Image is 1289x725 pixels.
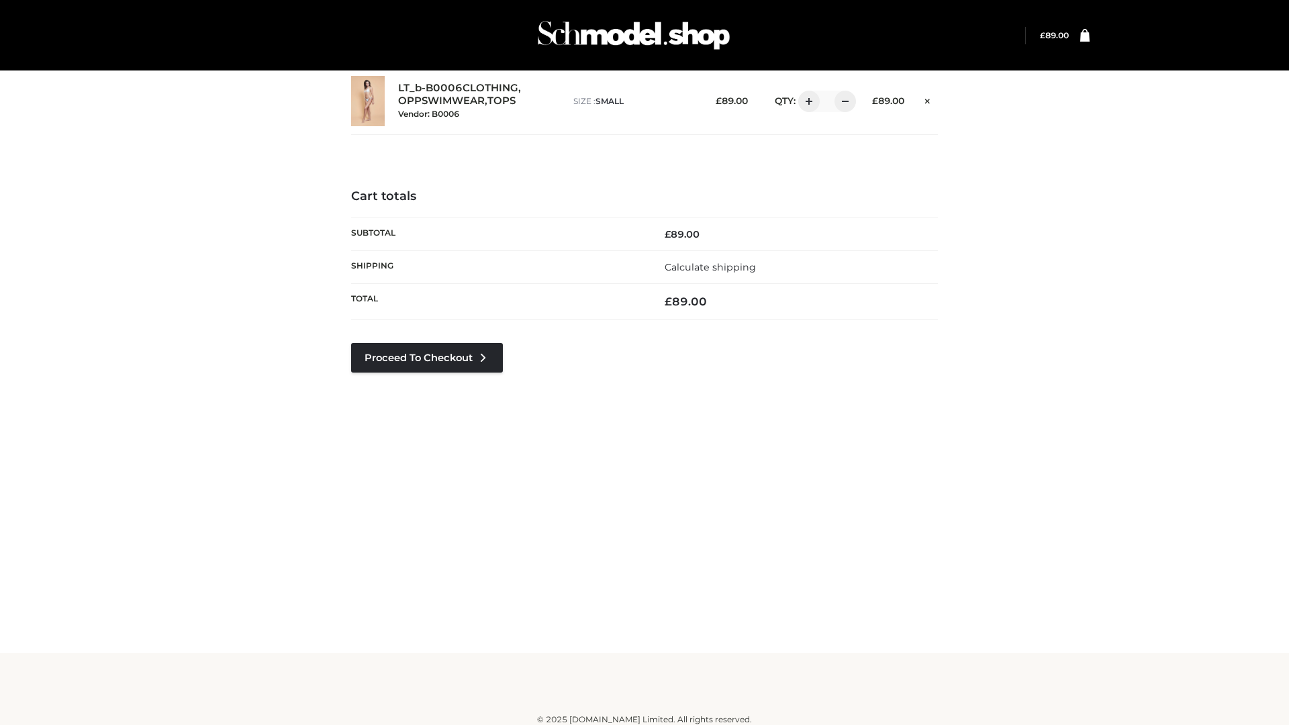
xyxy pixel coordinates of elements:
[761,91,851,112] div: QTY:
[872,95,878,106] span: £
[398,95,485,107] a: OPPSWIMWEAR
[595,96,624,106] span: SMALL
[533,9,734,62] img: Schmodel Admin 964
[918,91,938,108] a: Remove this item
[351,76,385,126] img: LT_b-B0006 - SMALL
[665,295,672,308] span: £
[351,217,644,250] th: Subtotal
[351,343,503,373] a: Proceed to Checkout
[573,95,695,107] p: size :
[398,109,459,119] small: Vendor: B0006
[487,95,516,107] a: TOPS
[1040,30,1069,40] bdi: 89.00
[1040,30,1045,40] span: £
[665,228,671,240] span: £
[665,295,707,308] bdi: 89.00
[665,228,700,240] bdi: 89.00
[351,250,644,283] th: Shipping
[716,95,722,106] span: £
[1040,30,1069,40] a: £89.00
[716,95,748,106] bdi: 89.00
[351,189,938,204] h4: Cart totals
[463,82,518,95] a: CLOTHING
[351,284,644,320] th: Total
[665,261,756,273] a: Calculate shipping
[398,82,560,119] div: , ,
[872,95,904,106] bdi: 89.00
[398,82,463,95] a: LT_b-B0006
